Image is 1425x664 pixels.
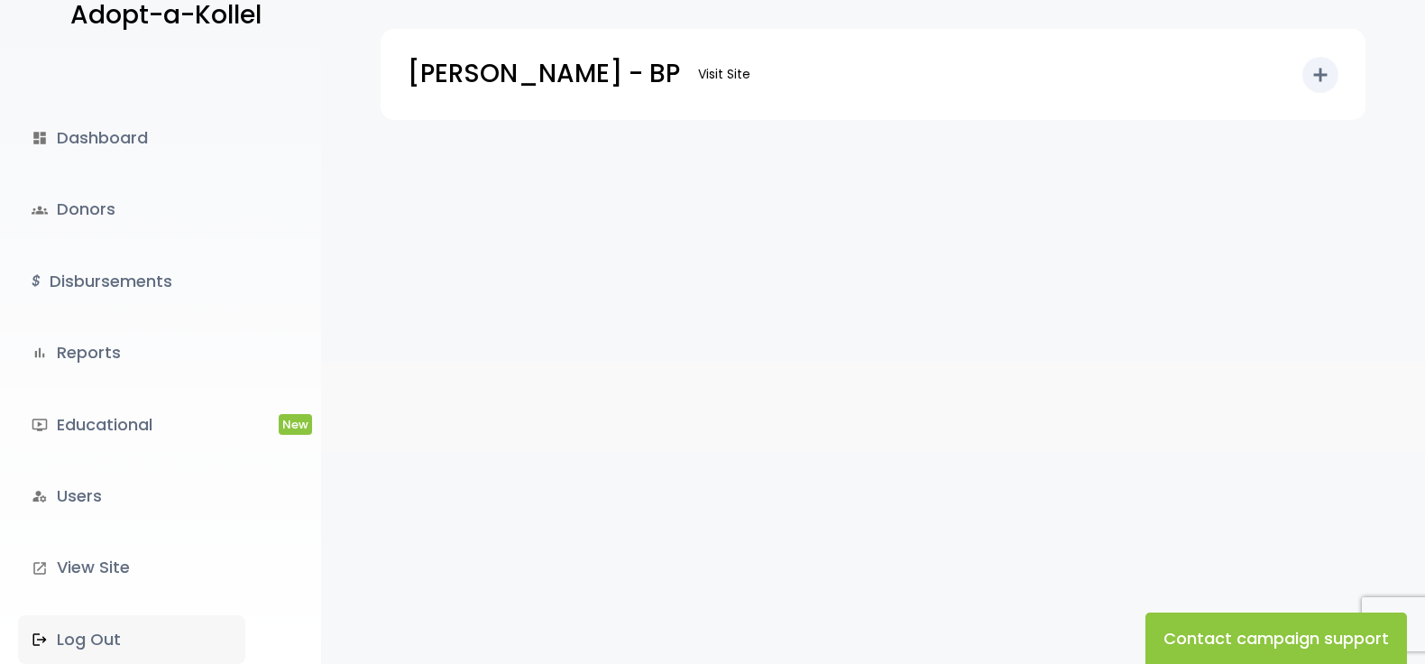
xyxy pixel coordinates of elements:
[32,417,48,433] i: ondemand_video
[18,257,245,306] a: $Disbursements
[18,615,245,664] a: Log Out
[32,345,48,361] i: bar_chart
[18,328,245,377] a: bar_chartReports
[18,185,245,234] a: groupsDonors
[1310,64,1331,86] i: add
[18,401,245,449] a: ondemand_videoEducationalNew
[18,543,245,592] a: launchView Site
[689,57,759,92] a: Visit Site
[18,114,245,162] a: dashboardDashboard
[32,560,48,576] i: launch
[32,202,48,218] span: groups
[1145,613,1407,664] button: Contact campaign support
[279,414,312,435] span: New
[32,130,48,146] i: dashboard
[32,269,41,295] i: $
[408,51,680,97] p: [PERSON_NAME] - BP
[32,488,48,504] i: manage_accounts
[1302,57,1338,93] button: add
[18,472,245,521] a: manage_accountsUsers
